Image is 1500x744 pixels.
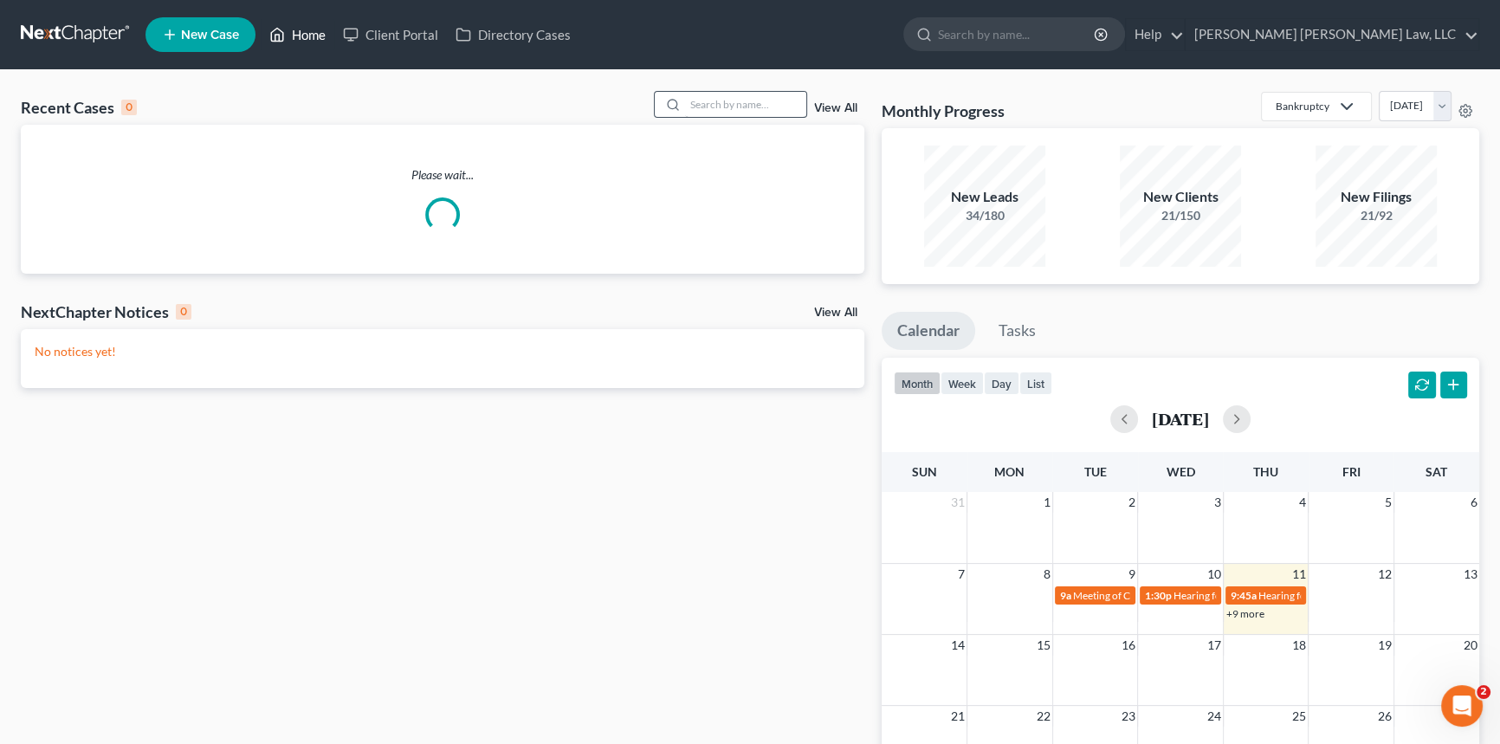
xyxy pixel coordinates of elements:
span: Thu [1253,464,1278,479]
span: 2 [1477,685,1490,699]
span: 1 [1042,492,1052,513]
span: 18 [1290,635,1308,656]
div: Bankruptcy [1276,99,1329,113]
div: 21/92 [1316,207,1437,224]
a: View All [814,307,857,319]
a: Directory Cases [447,19,579,50]
span: 22 [1035,706,1052,727]
div: NextChapter Notices [21,301,191,322]
span: 14 [949,635,967,656]
span: 10 [1206,564,1223,585]
span: Mon [994,464,1025,479]
span: Fri [1342,464,1361,479]
span: 7 [956,564,967,585]
span: 31 [949,492,967,513]
div: New Leads [924,187,1045,207]
a: View All [814,102,857,114]
span: 9 [1127,564,1137,585]
a: Client Portal [334,19,447,50]
div: Recent Cases [21,97,137,118]
a: [PERSON_NAME] [PERSON_NAME] Law, LLC [1186,19,1478,50]
span: 21 [949,706,967,727]
h2: [DATE] [1152,410,1209,428]
a: Help [1126,19,1184,50]
span: 23 [1120,706,1137,727]
span: 20 [1462,635,1479,656]
span: Hearing for [PERSON_NAME] [1173,589,1309,602]
button: month [894,372,941,395]
span: 9:45a [1231,589,1257,602]
h3: Monthly Progress [882,100,1005,121]
span: 24 [1206,706,1223,727]
span: Sat [1426,464,1447,479]
div: 0 [176,304,191,320]
input: Search by name... [938,18,1096,50]
span: 4 [1297,492,1308,513]
a: Calendar [882,312,975,350]
span: 2 [1127,492,1137,513]
div: New Filings [1316,187,1437,207]
span: 19 [1376,635,1393,656]
span: Meeting of Creditors for [PERSON_NAME] [1073,589,1265,602]
input: Search by name... [685,92,806,117]
span: 11 [1290,564,1308,585]
button: list [1019,372,1052,395]
span: Wed [1166,464,1194,479]
span: 3 [1212,492,1223,513]
div: New Clients [1120,187,1241,207]
a: Home [261,19,334,50]
span: 8 [1042,564,1052,585]
span: 17 [1206,635,1223,656]
span: 6 [1469,492,1479,513]
a: +9 more [1226,607,1264,620]
span: 1:30p [1145,589,1172,602]
p: Please wait... [21,166,864,184]
iframe: Intercom live chat [1441,685,1483,727]
div: 21/150 [1120,207,1241,224]
span: Hearing for [PERSON_NAME] & [PERSON_NAME] [1258,589,1485,602]
span: 12 [1376,564,1393,585]
span: 15 [1035,635,1052,656]
span: 25 [1290,706,1308,727]
span: Tue [1083,464,1106,479]
span: 5 [1383,492,1393,513]
a: Tasks [983,312,1051,350]
div: 34/180 [924,207,1045,224]
span: Sun [912,464,937,479]
span: 16 [1120,635,1137,656]
span: 13 [1462,564,1479,585]
div: 0 [121,100,137,115]
button: week [941,372,984,395]
span: 9a [1060,589,1071,602]
span: 26 [1376,706,1393,727]
button: day [984,372,1019,395]
p: No notices yet! [35,343,850,360]
span: New Case [181,29,239,42]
